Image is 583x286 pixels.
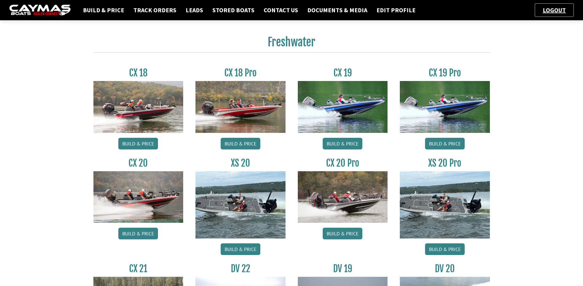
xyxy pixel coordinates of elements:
img: CX-18S_thumbnail.jpg [93,81,183,133]
h3: CX 18 Pro [195,67,286,79]
a: Build & Price [118,228,158,239]
img: XS_20_resized.jpg [400,171,490,238]
h3: CX 19 Pro [400,67,490,79]
img: CX19_thumbnail.jpg [400,81,490,133]
a: Build & Price [80,6,127,14]
h3: DV 19 [298,263,388,274]
h3: CX 21 [93,263,183,274]
a: Contact Us [261,6,301,14]
img: CX-18SS_thumbnail.jpg [195,81,286,133]
h3: DV 22 [195,263,286,274]
img: CX19_thumbnail.jpg [298,81,388,133]
h3: XS 20 [195,157,286,169]
a: Documents & Media [304,6,370,14]
h3: DV 20 [400,263,490,274]
h3: CX 18 [93,67,183,79]
a: Logout [540,6,569,14]
img: caymas-dealer-connect-2ed40d3bc7270c1d8d7ffb4b79bf05adc795679939227970def78ec6f6c03838.gif [9,5,71,16]
a: Leads [183,6,206,14]
a: Build & Price [425,138,465,149]
img: CX-20Pro_thumbnail.jpg [298,171,388,223]
h3: CX 20 Pro [298,157,388,169]
img: CX-20_thumbnail.jpg [93,171,183,223]
a: Build & Price [221,243,260,255]
h3: XS 20 Pro [400,157,490,169]
a: Build & Price [425,243,465,255]
a: Stored Boats [209,6,258,14]
a: Build & Price [323,228,362,239]
a: Build & Price [221,138,260,149]
a: Build & Price [118,138,158,149]
a: Build & Price [323,138,362,149]
h3: CX 20 [93,157,183,169]
h2: Freshwater [93,35,490,52]
a: Track Orders [130,6,179,14]
a: Edit Profile [373,6,419,14]
h3: CX 19 [298,67,388,79]
img: XS_20_resized.jpg [195,171,286,238]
